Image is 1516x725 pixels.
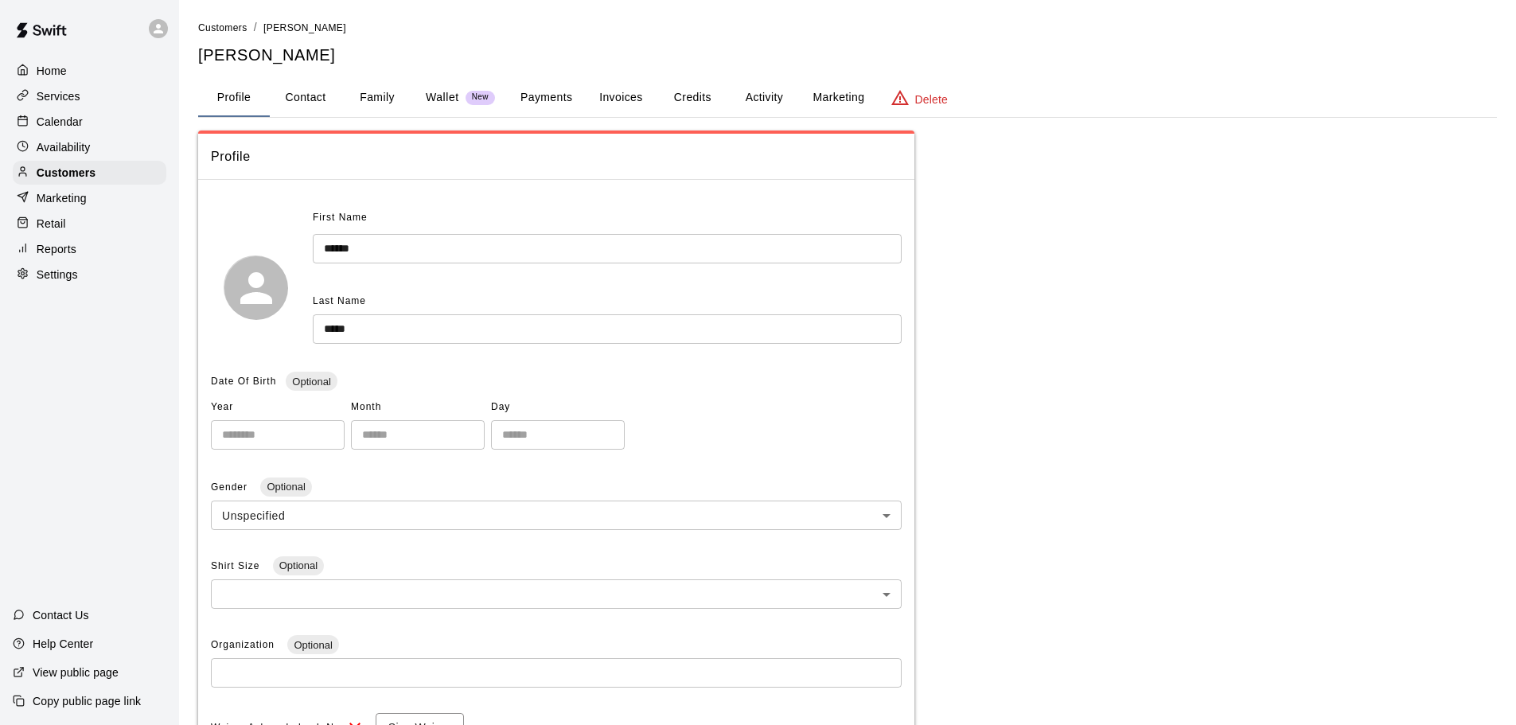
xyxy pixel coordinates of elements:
[37,139,91,155] p: Availability
[254,19,257,36] li: /
[37,241,76,257] p: Reports
[198,19,1497,37] nav: breadcrumb
[273,559,324,571] span: Optional
[13,212,166,236] a: Retail
[728,79,800,117] button: Activity
[211,560,263,571] span: Shirt Size
[263,22,346,33] span: [PERSON_NAME]
[37,190,87,206] p: Marketing
[33,607,89,623] p: Contact Us
[800,79,877,117] button: Marketing
[270,79,341,117] button: Contact
[13,59,166,83] a: Home
[211,146,902,167] span: Profile
[211,481,251,493] span: Gender
[211,639,278,650] span: Organization
[198,21,247,33] a: Customers
[33,665,119,680] p: View public page
[313,295,366,306] span: Last Name
[37,114,83,130] p: Calendar
[286,376,337,388] span: Optional
[351,395,485,420] span: Month
[915,92,948,107] p: Delete
[491,395,625,420] span: Day
[198,45,1497,66] h5: [PERSON_NAME]
[198,79,270,117] button: Profile
[260,481,311,493] span: Optional
[426,89,459,106] p: Wallet
[466,92,495,103] span: New
[313,205,368,231] span: First Name
[585,79,657,117] button: Invoices
[37,63,67,79] p: Home
[211,395,345,420] span: Year
[211,376,276,387] span: Date Of Birth
[33,693,141,709] p: Copy public page link
[37,216,66,232] p: Retail
[33,636,93,652] p: Help Center
[13,135,166,159] a: Availability
[13,84,166,108] a: Services
[37,88,80,104] p: Services
[13,237,166,261] a: Reports
[37,267,78,283] p: Settings
[198,22,247,33] span: Customers
[341,79,413,117] button: Family
[13,186,166,210] a: Marketing
[508,79,585,117] button: Payments
[13,263,166,286] a: Settings
[211,501,902,530] div: Unspecified
[657,79,728,117] button: Credits
[287,639,338,651] span: Optional
[13,161,166,185] a: Customers
[37,165,95,181] p: Customers
[198,79,1497,117] div: basic tabs example
[13,110,166,134] a: Calendar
